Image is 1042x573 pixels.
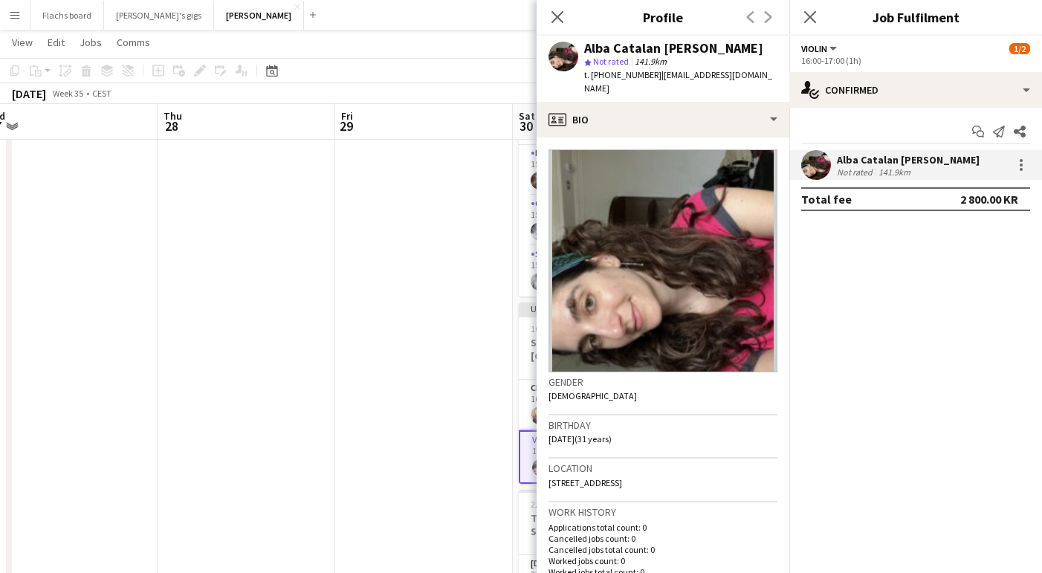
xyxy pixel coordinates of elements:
[12,86,46,101] div: [DATE]
[519,511,685,538] h3: Trio [PERSON_NAME] til Sølvbryllup
[593,56,629,67] span: Not rated
[49,88,86,99] span: Week 35
[584,42,763,55] div: Alba Catalan [PERSON_NAME]
[801,55,1030,66] div: 16:00-17:00 (1h)
[519,195,685,246] app-card-role: Guitarist1/115:00-18:00 (3h)[PERSON_NAME]
[519,109,535,123] span: Sat
[117,36,150,49] span: Comms
[80,36,102,49] span: Jobs
[6,33,39,52] a: View
[517,117,535,135] span: 30
[519,145,685,195] app-card-role: Doublebass Player1/115:00-18:00 (3h)[PERSON_NAME]
[111,33,156,52] a: Comms
[341,109,353,123] span: Fri
[789,72,1042,108] div: Confirmed
[801,192,852,207] div: Total fee
[519,246,685,297] app-card-role: Saxophone1/115:00-18:00 (3h)[PERSON_NAME]
[42,33,71,52] a: Edit
[537,102,789,137] div: Bio
[1009,43,1030,54] span: 1/2
[164,109,182,123] span: Thu
[161,117,182,135] span: 28
[960,192,1018,207] div: 2 800.00 KR
[519,336,685,363] h3: Strygeduo - Vielse (2sange) - [GEOGRAPHIC_DATA]
[531,323,591,334] span: 16:00-17:00 (1h)
[584,69,661,80] span: t. [PHONE_NUMBER]
[214,1,304,30] button: [PERSON_NAME]
[548,533,777,544] p: Cancelled jobs count: 0
[548,462,777,475] h3: Location
[584,69,772,94] span: | [EMAIL_ADDRESS][DOMAIN_NAME]
[548,390,637,401] span: [DEMOGRAPHIC_DATA]
[548,418,777,432] h3: Birthday
[12,36,33,49] span: View
[548,522,777,533] p: Applications total count: 0
[519,93,685,297] app-job-card: 15:00-18:00 (3h)3/3Jazztrio Gilleleje - Reception3 RolesDoublebass Player1/115:00-18:00 (3h)[PERS...
[339,117,353,135] span: 29
[519,380,685,430] app-card-role: Cellist1/116:00-17:00 (1h)Queralt [PERSON_NAME]
[104,1,214,30] button: [PERSON_NAME]'s gigs
[548,505,777,519] h3: Work history
[548,433,612,444] span: [DATE] (31 years)
[548,555,777,566] p: Worked jobs count: 0
[48,36,65,49] span: Edit
[876,166,913,178] div: 141.9km
[801,43,839,54] button: Violin
[519,302,685,314] div: Updated
[74,33,108,52] a: Jobs
[548,544,777,555] p: Cancelled jobs total count: 0
[548,375,777,389] h3: Gender
[519,302,685,484] app-job-card: Updated16:00-17:00 (1h)2/2Strygeduo - Vielse (2sange) - [GEOGRAPHIC_DATA]2 RolesCellist1/116:00-1...
[519,430,685,484] app-card-role: Violin1/116:00-17:00 (1h)Alba Catalan [PERSON_NAME]
[548,477,622,488] span: [STREET_ADDRESS]
[30,1,104,30] button: Flachs board
[548,149,777,372] img: Crew avatar or photo
[531,499,613,510] span: 22:00-00:00 (2h) (Sun)
[92,88,111,99] div: CEST
[837,153,980,166] div: Alba Catalan [PERSON_NAME]
[632,56,670,67] span: 141.9km
[837,166,876,178] div: Not rated
[801,43,827,54] span: Violin
[537,7,789,27] h3: Profile
[789,7,1042,27] h3: Job Fulfilment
